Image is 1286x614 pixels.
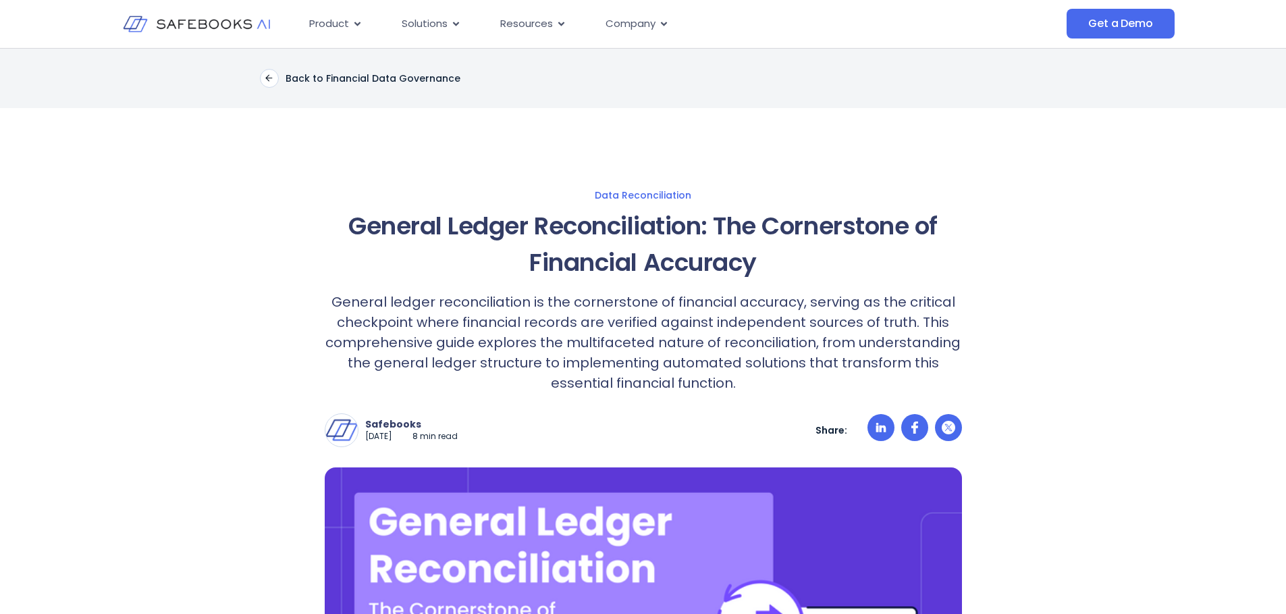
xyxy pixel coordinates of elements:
a: Data Reconciliation [192,189,1094,201]
div: Menu Toggle [298,11,932,37]
span: Get a Demo [1088,17,1152,30]
p: General ledger reconciliation is the cornerstone of financial accuracy, serving as the critical c... [325,292,962,393]
img: Safebooks [325,414,358,446]
h1: General Ledger Reconciliation: The Cornerstone of Financial Accuracy [325,208,962,281]
span: Product [309,16,349,32]
span: Solutions [402,16,448,32]
nav: Menu [298,11,932,37]
p: Share: [815,424,847,436]
p: Safebooks [365,418,458,430]
p: Back to Financial Data Governance [286,72,460,84]
a: Back to Financial Data Governance [260,69,460,88]
a: Get a Demo [1067,9,1174,39]
p: [DATE] [365,431,392,442]
p: 8 min read [412,431,458,442]
span: Company [606,16,655,32]
span: Resources [500,16,553,32]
